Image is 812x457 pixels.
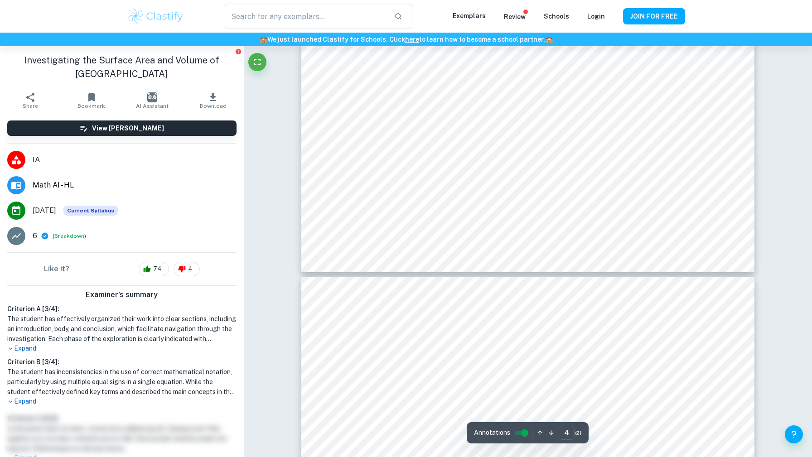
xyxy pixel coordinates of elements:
span: / 21 [575,429,581,437]
button: Report issue [235,48,242,55]
span: Download [200,103,227,109]
button: Breakdown [54,232,84,240]
input: Search for any exemplars... [225,4,387,29]
button: Help and Feedback [785,425,803,443]
div: 74 [139,262,169,276]
a: here [405,36,419,43]
p: Expand [7,397,237,406]
button: AI Assistant [122,88,183,113]
h6: View [PERSON_NAME] [92,123,164,133]
span: Bookmark [77,103,105,109]
h6: Criterion A [ 3 / 4 ]: [7,304,237,314]
p: Exemplars [453,11,486,21]
img: AI Assistant [147,92,157,102]
a: Schools [544,13,569,20]
p: 6 [33,231,37,241]
h6: Criterion B [ 3 / 4 ]: [7,357,237,367]
span: Current Syllabus [63,206,118,216]
span: AI Assistant [136,103,169,109]
div: 4 [174,262,200,276]
span: Math AI - HL [33,180,237,191]
span: ( ) [53,232,86,241]
h1: The student has effectively organized their work into clear sections, including an introduction, ... [7,314,237,344]
p: Review [504,12,526,22]
h6: We just launched Clastify for Schools. Click to learn how to become a school partner. [2,34,810,44]
span: Share [23,103,38,109]
button: JOIN FOR FREE [623,8,685,24]
span: IA [33,154,237,165]
img: Clastify logo [127,7,184,25]
span: Annotations [474,428,510,438]
div: This exemplar is based on the current syllabus. Feel free to refer to it for inspiration/ideas wh... [63,206,118,216]
h1: Investigating the Surface Area and Volume of [GEOGRAPHIC_DATA] [7,53,237,81]
span: 🏫 [260,36,267,43]
h6: Like it? [44,264,69,274]
button: Fullscreen [248,53,266,71]
span: [DATE] [33,205,56,216]
span: 74 [148,265,166,274]
button: View [PERSON_NAME] [7,120,237,136]
button: Bookmark [61,88,121,113]
h6: Examiner's summary [4,289,240,300]
span: 🏫 [545,36,553,43]
a: Login [587,13,605,20]
span: 4 [183,265,197,274]
h1: The student has inconsistencies in the use of correct mathematical notation, particularly by usin... [7,367,237,397]
p: Expand [7,344,237,353]
button: Download [183,88,243,113]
